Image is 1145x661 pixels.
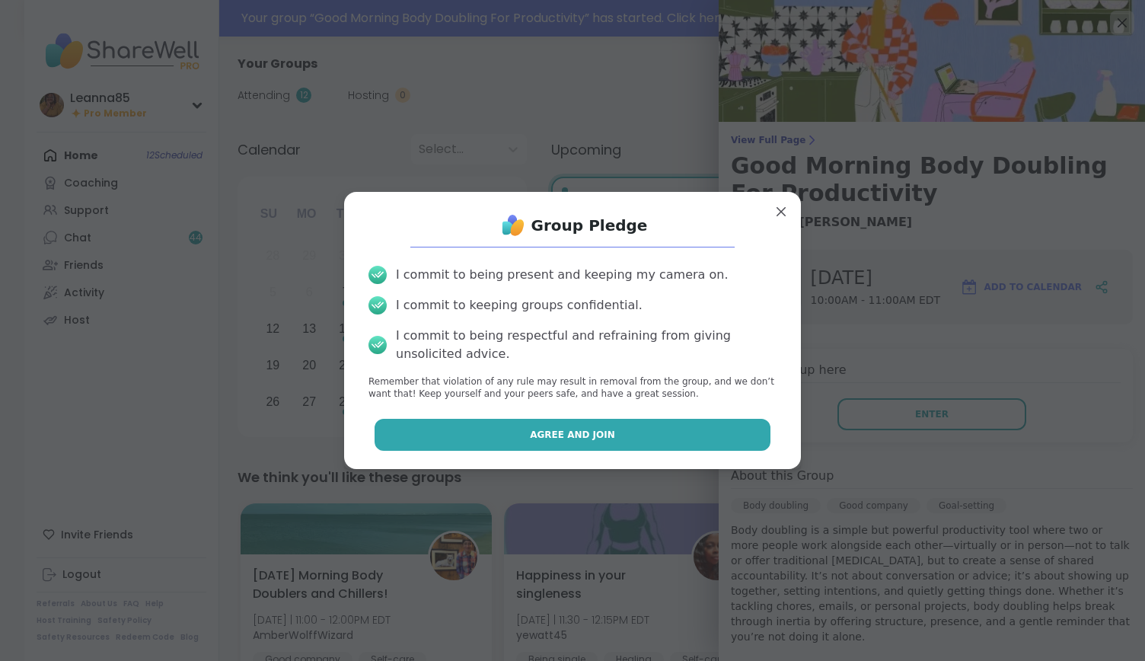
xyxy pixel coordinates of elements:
div: I commit to being respectful and refraining from giving unsolicited advice. [396,327,777,363]
h1: Group Pledge [531,215,648,236]
div: I commit to being present and keeping my camera on. [396,266,728,284]
div: I commit to keeping groups confidential. [396,296,643,315]
button: Agree and Join [375,419,771,451]
img: ShareWell Logo [498,210,528,241]
p: Remember that violation of any rule may result in removal from the group, and we don’t want that!... [368,375,777,401]
span: Agree and Join [530,428,615,442]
